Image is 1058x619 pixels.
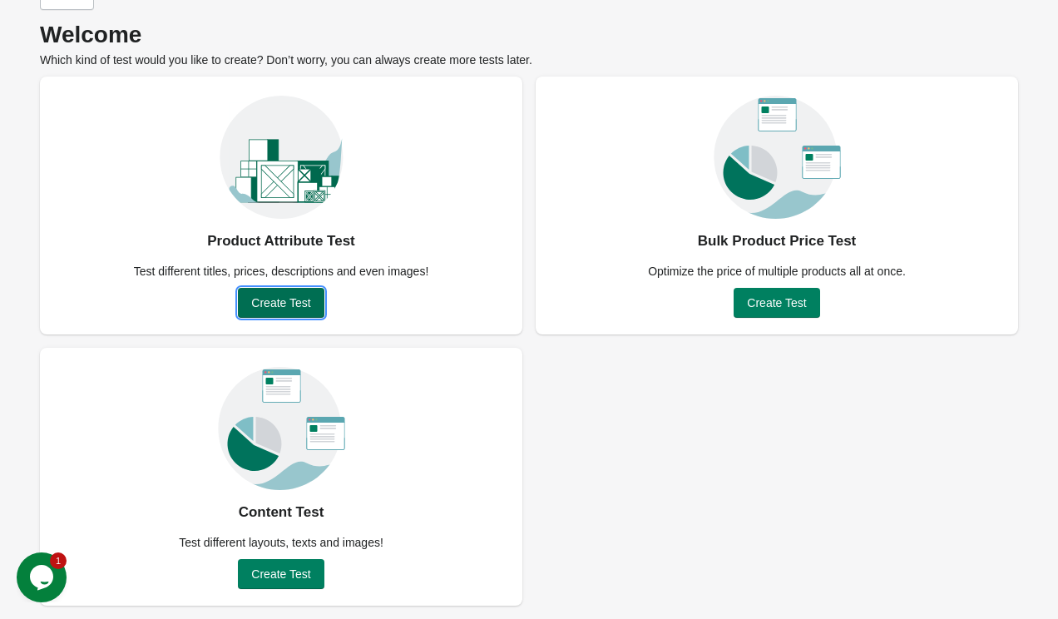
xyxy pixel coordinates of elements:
[238,559,324,589] button: Create Test
[734,288,819,318] button: Create Test
[238,288,324,318] button: Create Test
[124,263,439,280] div: Test different titles, prices, descriptions and even images!
[251,567,310,581] span: Create Test
[17,552,70,602] iframe: chat widget
[40,27,1018,43] p: Welcome
[169,534,393,551] div: Test different layouts, texts and images!
[698,228,857,255] div: Bulk Product Price Test
[207,228,355,255] div: Product Attribute Test
[747,296,806,309] span: Create Test
[251,296,310,309] span: Create Test
[239,499,324,526] div: Content Test
[638,263,916,280] div: Optimize the price of multiple products all at once.
[40,27,1018,68] div: Which kind of test would you like to create? Don’t worry, you can always create more tests later.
